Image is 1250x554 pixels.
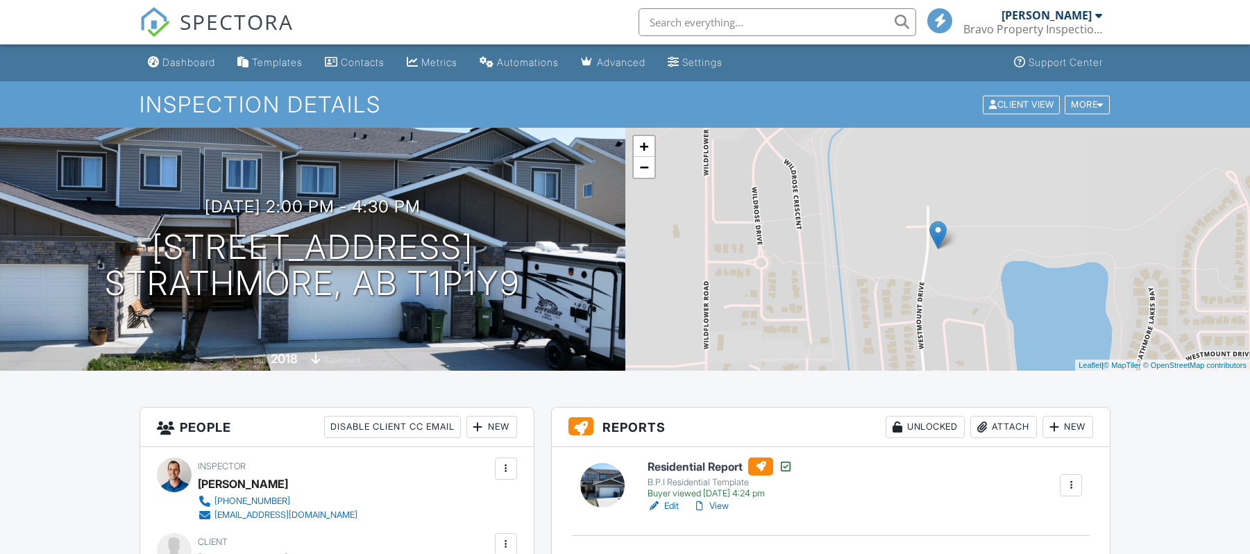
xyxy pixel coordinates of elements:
a: Advanced [575,50,651,76]
div: Attach [970,416,1037,438]
div: Buyer viewed [DATE] 4:24 pm [648,488,793,499]
a: Edit [648,499,679,513]
div: More [1065,95,1110,114]
div: [PERSON_NAME] [198,473,288,494]
div: Dashboard [162,56,215,68]
div: [EMAIL_ADDRESS][DOMAIN_NAME] [214,510,357,521]
img: The Best Home Inspection Software - Spectora [140,7,170,37]
h6: Residential Report [648,458,793,476]
input: Search everything... [639,8,916,36]
div: Settings [682,56,723,68]
a: Contacts [319,50,390,76]
div: Contacts [341,56,385,68]
div: Advanced [597,56,645,68]
a: SPECTORA [140,19,294,48]
div: Disable Client CC Email [324,416,461,438]
span: basement [323,355,360,365]
div: Automations [497,56,559,68]
a: Zoom in [634,136,654,157]
div: | [1075,360,1250,371]
a: Zoom out [634,157,654,178]
a: Support Center [1008,50,1108,76]
span: Inspector [198,461,246,471]
h3: People [140,408,534,447]
span: Built [253,355,269,365]
h3: Reports [552,408,1110,447]
a: Dashboard [142,50,221,76]
div: B.P.I Residential Template [648,477,793,488]
a: © OpenStreetMap contributors [1143,361,1247,369]
a: Client View [981,99,1063,109]
a: Automations (Basic) [474,50,564,76]
a: Templates [232,50,308,76]
div: Unlocked [886,416,965,438]
div: Bravo Property Inspections [963,22,1102,36]
div: 2018 [271,351,298,366]
div: [PHONE_NUMBER] [214,496,290,507]
a: Residential Report B.P.I Residential Template Buyer viewed [DATE] 4:24 pm [648,458,793,499]
span: SPECTORA [180,7,294,36]
a: Settings [662,50,728,76]
div: New [466,416,517,438]
div: New [1042,416,1093,438]
div: Client View [983,95,1060,114]
a: Metrics [401,50,463,76]
span: Client [198,537,228,547]
div: Metrics [421,56,457,68]
h1: Inspection Details [140,92,1111,117]
div: [PERSON_NAME] [1002,8,1092,22]
a: Leaflet [1079,361,1101,369]
h1: [STREET_ADDRESS] Strathmore, AB T1P1Y9 [105,229,520,303]
h3: [DATE] 2:00 pm - 4:30 pm [205,197,421,216]
div: Support Center [1029,56,1103,68]
div: Templates [252,56,303,68]
a: View [693,499,729,513]
a: [EMAIL_ADDRESS][DOMAIN_NAME] [198,508,357,522]
a: © MapTiler [1104,361,1141,369]
a: [PHONE_NUMBER] [198,494,357,508]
